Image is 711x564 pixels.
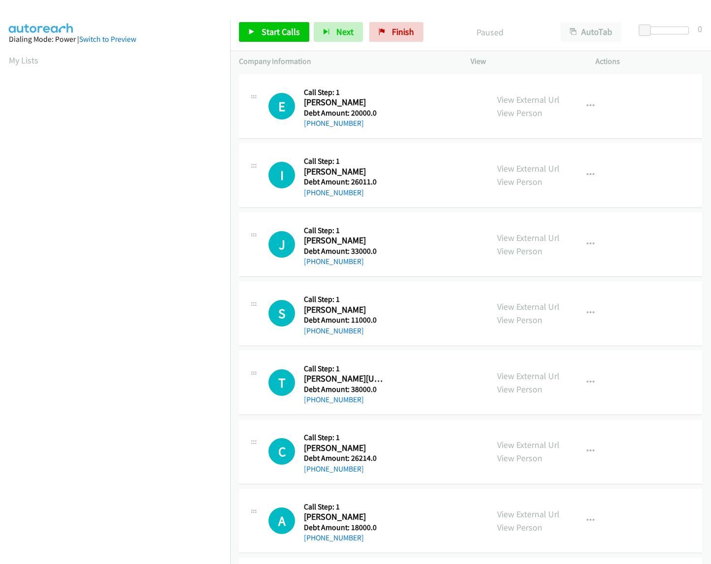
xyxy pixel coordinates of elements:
p: Actions [595,56,703,67]
a: [PHONE_NUMBER] [304,464,364,474]
div: The call is yet to be attempted [268,162,295,188]
h1: E [268,93,295,119]
a: View Person [497,452,542,464]
div: The call is yet to be attempted [268,93,295,119]
div: Delay between calls (in seconds) [644,27,689,34]
div: The call is yet to be attempted [268,369,295,396]
a: View External Url [497,232,560,243]
a: [PHONE_NUMBER] [304,257,364,266]
p: View [471,56,578,67]
h5: Call Step: 1 [304,226,385,236]
h5: Debt Amount: 26011.0 [304,177,385,187]
div: The call is yet to be attempted [268,231,295,258]
h2: [PERSON_NAME] [304,304,385,316]
a: Start Calls [239,22,309,42]
a: View Person [497,314,542,326]
a: [PHONE_NUMBER] [304,119,364,128]
h2: [PERSON_NAME] [304,511,385,523]
a: View External Url [497,508,560,520]
span: Finish [392,26,414,37]
div: The call is yet to be attempted [268,300,295,327]
a: View Person [497,384,542,395]
a: View External Url [497,370,560,382]
a: Switch to Preview [79,34,136,44]
iframe: Dialpad [9,76,230,543]
a: [PHONE_NUMBER] [304,533,364,542]
h5: Debt Amount: 11000.0 [304,315,385,325]
h2: [PERSON_NAME] [304,235,385,246]
div: Dialing Mode: Power | [9,33,221,45]
a: View External Url [497,94,560,105]
p: Paused [437,26,543,39]
a: View Person [497,107,542,119]
h5: Call Step: 1 [304,88,385,97]
h5: Call Step: 1 [304,364,385,374]
button: AutoTab [561,22,622,42]
a: View External Url [497,163,560,174]
a: [PHONE_NUMBER] [304,395,364,404]
a: Finish [369,22,423,42]
h5: Call Step: 1 [304,433,385,443]
a: View Person [497,522,542,533]
h5: Debt Amount: 18000.0 [304,523,385,533]
a: View External Url [497,301,560,312]
a: View Person [497,245,542,257]
a: View External Url [497,439,560,450]
h2: [PERSON_NAME] [304,443,385,454]
h1: J [268,231,295,258]
h5: Debt Amount: 33000.0 [304,246,385,256]
h5: Call Step: 1 [304,295,385,304]
h1: T [268,369,295,396]
h1: I [268,162,295,188]
h5: Debt Amount: 20000.0 [304,108,385,118]
h2: [PERSON_NAME] [304,97,385,108]
h2: [PERSON_NAME] [304,166,385,178]
div: 0 [698,22,702,35]
span: Start Calls [262,26,300,37]
a: My Lists [9,55,38,66]
button: Next [314,22,363,42]
div: The call is yet to be attempted [268,507,295,534]
div: The call is yet to be attempted [268,438,295,465]
a: View Person [497,176,542,187]
a: [PHONE_NUMBER] [304,326,364,335]
a: [PHONE_NUMBER] [304,188,364,197]
h5: Call Step: 1 [304,156,385,166]
h5: Debt Amount: 26214.0 [304,453,385,463]
h5: Debt Amount: 38000.0 [304,385,385,394]
span: Next [336,26,354,37]
p: Company Information [239,56,453,67]
h5: Call Step: 1 [304,502,385,512]
h1: S [268,300,295,327]
h1: C [268,438,295,465]
h2: [PERSON_NAME][US_STATE] [304,373,385,385]
h1: A [268,507,295,534]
